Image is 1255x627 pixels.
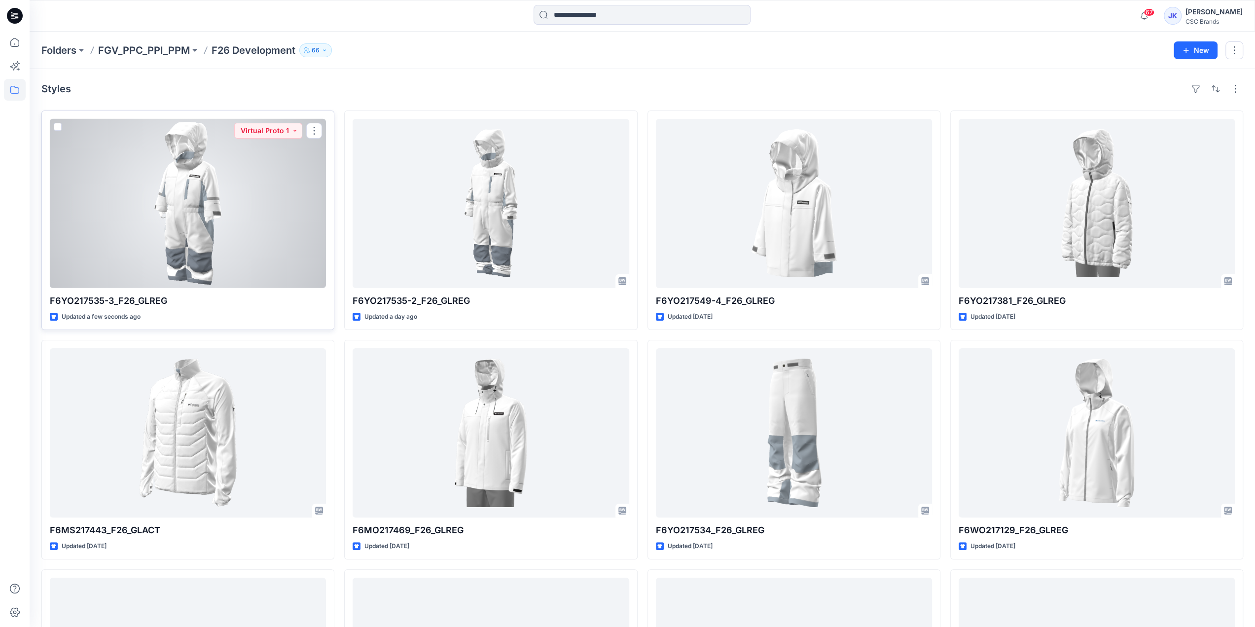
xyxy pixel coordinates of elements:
p: Updated [DATE] [668,541,713,552]
p: F6MS217443_F26_GLACT [50,523,326,537]
a: F6MS217443_F26_GLACT [50,348,326,517]
p: F6YO217534_F26_GLREG [656,523,932,537]
p: F6MO217469_F26_GLREG [353,523,629,537]
button: 66 [299,43,332,57]
p: F6WO217129_F26_GLREG [959,523,1235,537]
p: Updated a few seconds ago [62,312,141,322]
a: Folders [41,43,76,57]
h4: Styles [41,83,71,95]
p: F6YO217549-4_F26_GLREG [656,294,932,308]
a: F6WO217129_F26_GLREG [959,348,1235,517]
a: F6YO217381_F26_GLREG [959,119,1235,288]
p: F6YO217381_F26_GLREG [959,294,1235,308]
a: F6YO217535-3_F26_GLREG [50,119,326,288]
span: 67 [1144,8,1154,16]
div: CSC Brands [1185,18,1243,25]
a: F6YO217549-4_F26_GLREG [656,119,932,288]
p: F6YO217535-2_F26_GLREG [353,294,629,308]
p: Updated [DATE] [970,541,1015,552]
div: JK [1164,7,1182,25]
a: F6YO217534_F26_GLREG [656,348,932,517]
div: [PERSON_NAME] [1185,6,1243,18]
a: F6MO217469_F26_GLREG [353,348,629,517]
p: Updated [DATE] [970,312,1015,322]
p: 66 [312,45,320,56]
a: FGV_PPC_PPI_PPM [98,43,190,57]
a: F6YO217535-2_F26_GLREG [353,119,629,288]
p: Updated [DATE] [668,312,713,322]
p: Updated [DATE] [364,541,409,552]
p: Updated a day ago [364,312,417,322]
p: Updated [DATE] [62,541,107,552]
p: F6YO217535-3_F26_GLREG [50,294,326,308]
p: F26 Development [212,43,295,57]
button: New [1174,41,1218,59]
